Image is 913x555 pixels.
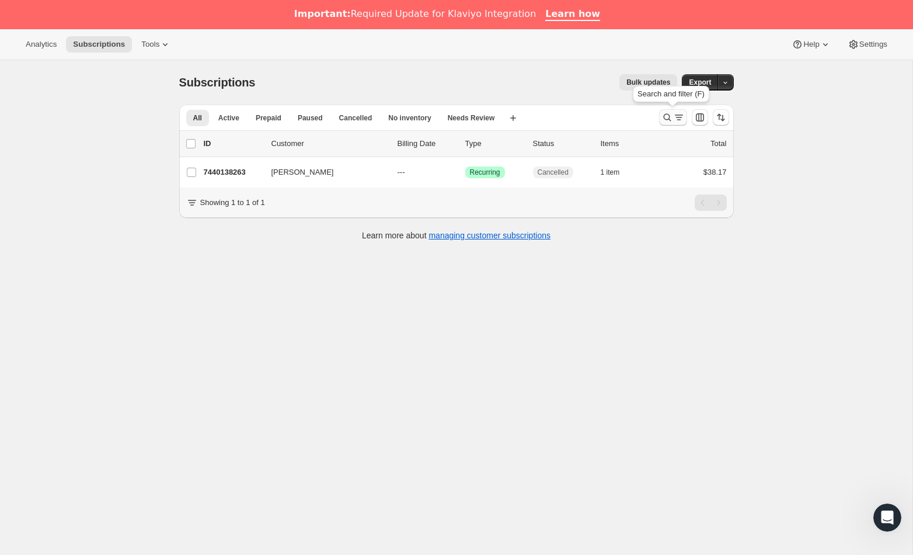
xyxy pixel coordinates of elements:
[193,113,202,123] span: All
[601,168,620,177] span: 1 item
[256,113,281,123] span: Prepaid
[134,36,178,53] button: Tools
[73,40,125,49] span: Subscriptions
[689,78,711,87] span: Export
[204,138,262,150] p: ID
[264,163,381,182] button: [PERSON_NAME]
[470,168,500,177] span: Recurring
[859,40,887,49] span: Settings
[179,76,256,89] span: Subscriptions
[703,168,727,176] span: $38.17
[339,113,372,123] span: Cancelled
[362,230,550,241] p: Learn more about
[692,109,708,126] button: Customize table column order and visibility
[545,8,600,21] a: Learn how
[682,74,718,91] button: Export
[695,195,727,211] nav: Pagination
[428,231,550,240] a: managing customer subscriptions
[218,113,239,123] span: Active
[601,138,659,150] div: Items
[465,138,524,150] div: Type
[659,109,687,126] button: Search and filter results
[26,40,57,49] span: Analytics
[66,36,132,53] button: Subscriptions
[204,166,262,178] p: 7440138263
[538,168,569,177] span: Cancelled
[204,138,727,150] div: IDCustomerBilling DateTypeStatusItemsTotal
[200,197,265,209] p: Showing 1 to 1 of 1
[271,138,388,150] p: Customer
[398,168,405,176] span: ---
[710,138,726,150] p: Total
[388,113,431,123] span: No inventory
[713,109,729,126] button: Sort the results
[294,8,536,20] div: Required Update for Klaviyo Integration
[504,110,522,126] button: Create new view
[601,164,633,181] button: 1 item
[785,36,838,53] button: Help
[271,166,334,178] span: [PERSON_NAME]
[298,113,323,123] span: Paused
[141,40,159,49] span: Tools
[803,40,819,49] span: Help
[19,36,64,53] button: Analytics
[873,504,901,532] iframe: Intercom live chat
[619,74,677,91] button: Bulk updates
[448,113,495,123] span: Needs Review
[204,164,727,181] div: 7440138263[PERSON_NAME]---SuccessRecurringCancelled1 item$38.17
[294,8,351,19] b: Important:
[841,36,894,53] button: Settings
[533,138,591,150] p: Status
[398,138,456,150] p: Billing Date
[626,78,670,87] span: Bulk updates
